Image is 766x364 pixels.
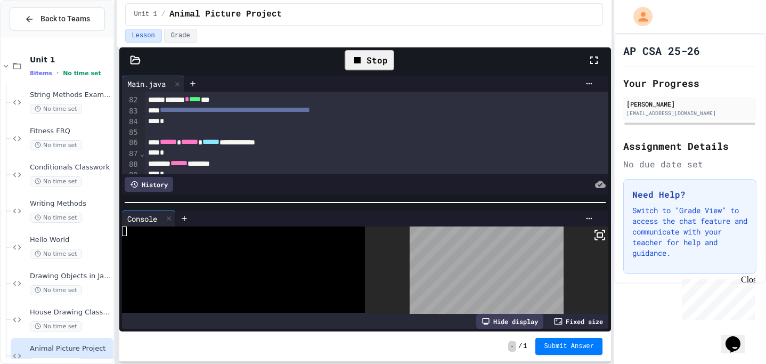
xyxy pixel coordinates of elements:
[169,8,282,21] span: Animal Picture Project
[623,139,756,153] h2: Assignment Details
[161,10,165,19] span: /
[30,176,82,187] span: No time set
[30,163,111,172] span: Conditionals Classwork
[122,159,140,170] div: 88
[30,213,82,223] span: No time set
[122,95,140,106] div: 82
[518,342,522,351] span: /
[122,78,171,90] div: Main.java
[30,104,82,114] span: No time set
[476,314,543,329] div: Hide display
[626,109,753,117] div: [EMAIL_ADDRESS][DOMAIN_NAME]
[30,236,111,245] span: Hello World
[30,91,111,100] span: String Methods Examples
[622,4,655,29] div: My Account
[549,314,608,329] div: Fixed size
[623,76,756,91] h2: Your Progress
[40,13,90,25] span: Back to Teams
[30,321,82,331] span: No time set
[345,50,394,70] div: Stop
[30,70,52,77] span: 8 items
[30,344,111,353] span: Animal Picture Project
[30,272,111,281] span: Drawing Objects in Java - HW Playposit Code
[122,137,140,148] div: 86
[30,127,111,136] span: Fitness FRQ
[523,342,527,351] span: 1
[30,199,111,208] span: Writing Methods
[63,70,101,77] span: No time set
[544,342,594,351] span: Submit Answer
[623,158,756,171] div: No due date set
[632,188,747,201] h3: Need Help?
[122,76,184,92] div: Main.java
[632,205,747,258] p: Switch to "Grade View" to access the chat feature and communicate with your teacher for help and ...
[134,10,157,19] span: Unit 1
[623,43,700,58] h1: AP CSA 25-26
[122,213,162,224] div: Console
[30,140,82,150] span: No time set
[122,170,140,181] div: 89
[122,106,140,117] div: 83
[30,55,111,64] span: Unit 1
[140,149,145,158] span: Fold line
[4,4,74,68] div: Chat with us now!Close
[125,29,162,43] button: Lesson
[508,341,516,352] span: -
[678,275,755,320] iframe: chat widget
[122,117,140,127] div: 84
[626,99,753,109] div: [PERSON_NAME]
[122,211,176,227] div: Console
[30,285,82,295] span: No time set
[122,127,140,138] div: 85
[10,7,105,30] button: Back to Teams
[122,149,140,159] div: 87
[721,321,755,353] iframe: chat widget
[535,338,602,355] button: Submit Answer
[30,308,111,317] span: House Drawing Classwork
[164,29,197,43] button: Grade
[125,177,173,192] div: History
[30,249,82,259] span: No time set
[56,69,59,77] span: •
